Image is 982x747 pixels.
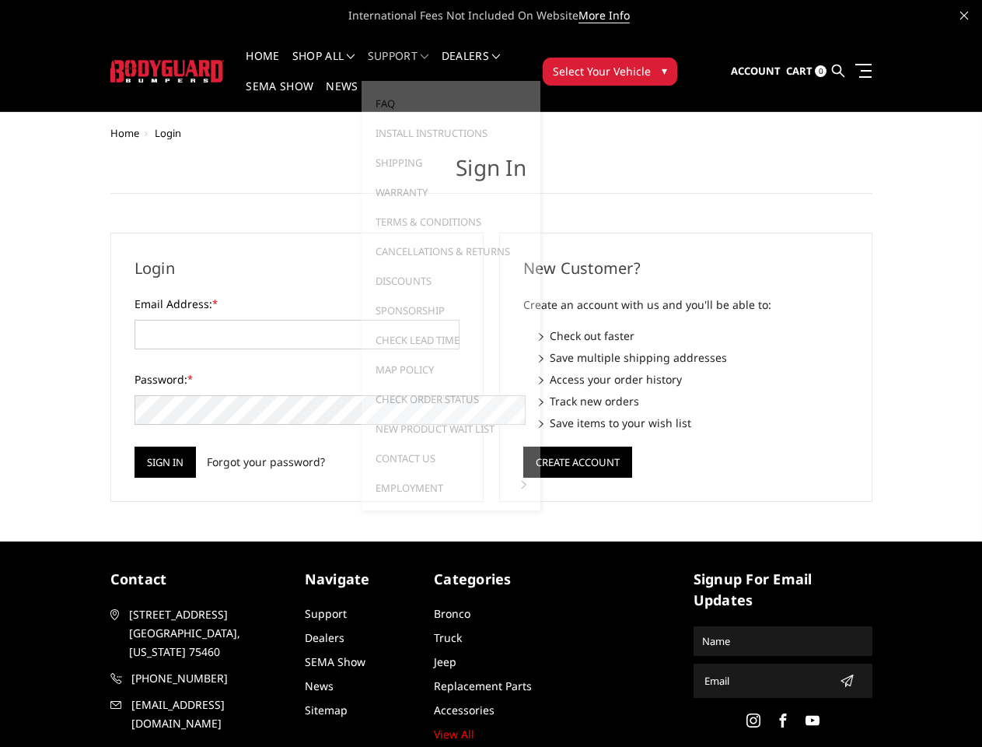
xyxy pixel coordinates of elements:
a: Employment [368,473,534,503]
span: 0 [815,65,826,77]
a: shop all [292,51,355,81]
a: Check Lead Time [368,325,534,355]
a: Dealers [442,51,501,81]
a: Home [110,126,139,140]
h2: Login [135,257,460,280]
span: Cart [786,64,813,78]
button: Select Your Vehicle [543,58,677,86]
label: Email Address: [135,296,460,312]
button: Create Account [523,447,632,478]
input: Sign in [135,447,196,478]
a: Cart 0 [786,51,826,93]
p: Create an account with us and you'll be able to: [523,296,848,314]
a: Shipping [368,148,534,177]
a: Accessories [434,703,494,717]
a: Jeep [434,654,456,669]
a: News [305,679,334,693]
a: Bronco [434,606,470,621]
a: Install Instructions [368,118,534,148]
a: Home [246,51,279,81]
span: Account [731,64,781,78]
a: Dealers [305,630,344,645]
a: Support [305,606,347,621]
a: Cancellations & Returns [368,237,534,266]
li: Save multiple shipping addresses [539,349,848,366]
a: SEMA Show [305,654,365,669]
span: ▾ [662,62,667,79]
a: More Info [578,8,630,23]
li: Save items to your wish list [539,415,848,431]
a: Terms & Conditions [368,207,534,237]
a: Support [368,51,429,81]
a: Forgot your password? [207,454,325,470]
span: Login [155,126,181,140]
h2: New Customer? [523,257,848,280]
a: News [326,81,358,111]
a: Check Order Status [368,384,534,414]
a: [EMAIL_ADDRESS][DOMAIN_NAME] [110,696,289,733]
a: Replacement Parts [434,679,532,693]
a: Contact Us [368,444,534,473]
h5: Navigate [305,569,419,590]
a: Create Account [523,453,632,468]
span: Select Your Vehicle [553,63,651,79]
a: Discounts [368,266,534,296]
h5: signup for email updates [694,569,872,611]
a: MAP Policy [368,355,534,384]
span: [PHONE_NUMBER] [131,669,288,688]
img: BODYGUARD BUMPERS [110,60,225,82]
a: SEMA Show [246,81,313,111]
a: View All [434,727,474,742]
iframe: Chat Widget [904,672,982,747]
a: Warranty [368,177,534,207]
li: Check out faster [539,328,848,344]
h1: Sign in [110,155,872,194]
li: Access your order history [539,371,848,388]
input: Name [696,629,870,654]
span: [EMAIL_ADDRESS][DOMAIN_NAME] [131,696,288,733]
a: Sponsorship [368,296,534,325]
li: Track new orders [539,393,848,409]
a: Sitemap [305,703,348,717]
a: New Product Wait List [368,414,534,444]
a: [PHONE_NUMBER] [110,669,289,688]
label: Password: [135,371,460,388]
a: FAQ [368,89,534,118]
a: Account [731,51,781,93]
h5: Categories [434,569,548,590]
span: [STREET_ADDRESS] [GEOGRAPHIC_DATA], [US_STATE] 75460 [129,605,286,661]
a: Truck [434,630,462,645]
h5: contact [110,569,289,590]
input: Email [698,668,833,693]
